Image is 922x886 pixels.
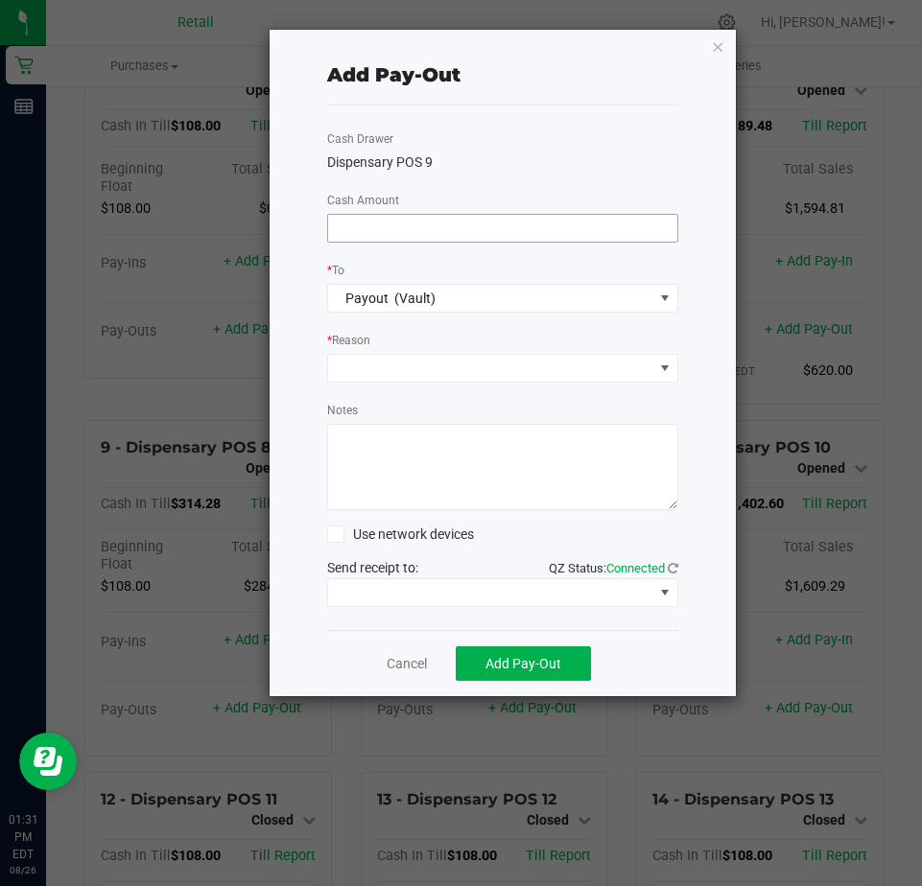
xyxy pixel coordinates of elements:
[327,332,370,349] label: Reason
[327,402,358,419] label: Notes
[394,291,436,306] span: (Vault)
[327,152,678,173] div: Dispensary POS 9
[327,130,393,148] label: Cash Drawer
[327,560,418,575] span: Send receipt to:
[327,525,474,545] label: Use network devices
[387,654,427,674] a: Cancel
[345,291,389,306] span: Payout
[456,646,591,681] button: Add Pay-Out
[327,60,461,89] div: Add Pay-Out
[19,733,77,790] iframe: Resource center
[327,194,399,207] span: Cash Amount
[485,656,561,671] span: Add Pay-Out
[549,561,678,575] span: QZ Status:
[327,262,344,279] label: To
[606,561,665,575] span: Connected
